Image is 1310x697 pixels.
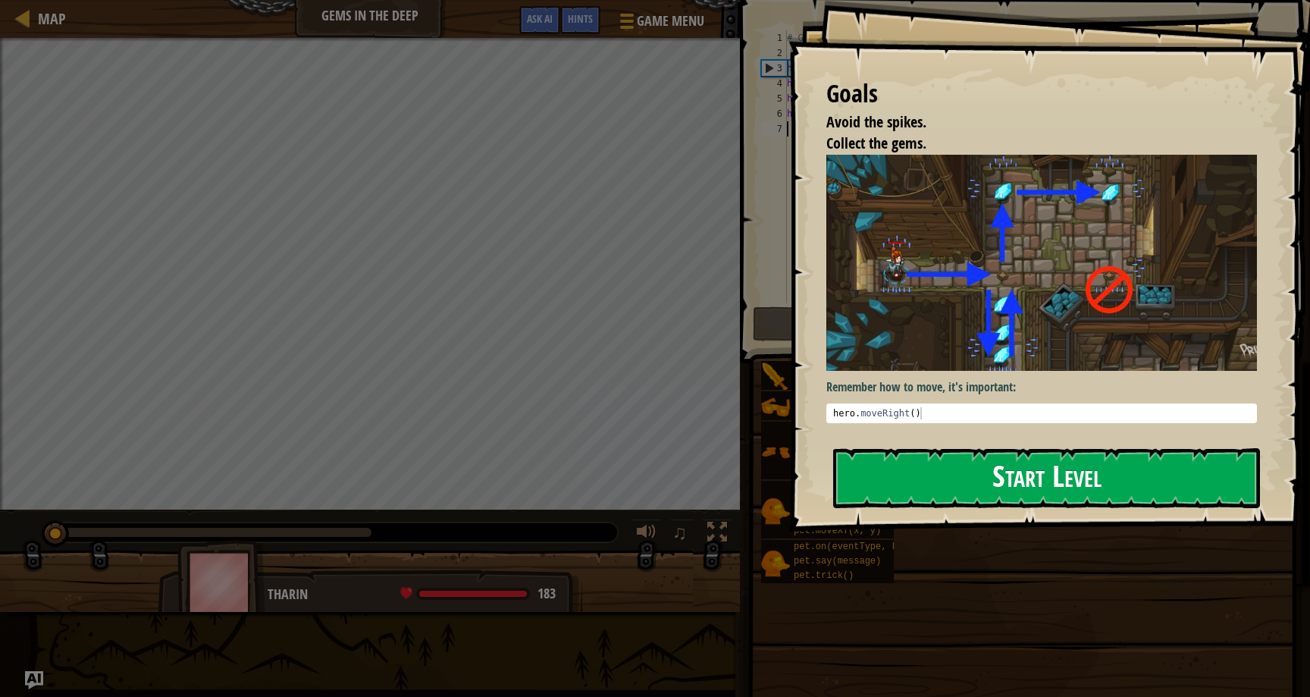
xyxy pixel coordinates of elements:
img: portrait.png [761,497,790,526]
img: Gems in the deep [826,155,1257,372]
span: Map [38,8,66,29]
span: Game Menu [637,11,704,31]
img: portrait.png [761,393,790,422]
a: Map [30,8,66,29]
img: thang_avatar_frame.png [177,540,265,624]
span: pet.say(message) [794,556,881,567]
button: Start Level [833,448,1260,508]
p: Remember how to move, it's important: [826,378,1257,396]
button: Game Menu [608,6,713,42]
div: 5 [761,91,787,106]
div: health: 183 / 183 [400,587,556,601]
img: portrait.png [761,438,790,466]
li: Collect the gems. [807,133,1253,155]
span: pet.on(eventType, handler) [794,542,935,552]
button: Ask AI [519,6,560,34]
div: 7 [761,121,787,137]
span: ♫ [672,521,688,544]
span: Avoid the spikes. [826,111,926,132]
div: 3 [762,61,787,76]
span: pet.trick() [794,570,854,581]
div: 4 [761,76,787,91]
div: Goals [826,77,1257,111]
img: portrait.png [761,363,790,391]
img: portrait.png [761,549,790,578]
button: Adjust volume [631,519,662,550]
li: Avoid the spikes. [807,111,1253,133]
span: Collect the gems. [826,133,926,153]
span: Ask AI [527,11,553,26]
span: 183 [537,584,556,603]
div: 6 [761,106,787,121]
div: 2 [761,46,787,61]
button: Ask AI [25,671,43,689]
button: ♫ [669,519,695,550]
button: Run [753,306,1013,341]
span: Hints [568,11,593,26]
div: Tharin [268,585,567,604]
div: 1 [761,30,787,46]
button: Toggle fullscreen [702,519,732,550]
